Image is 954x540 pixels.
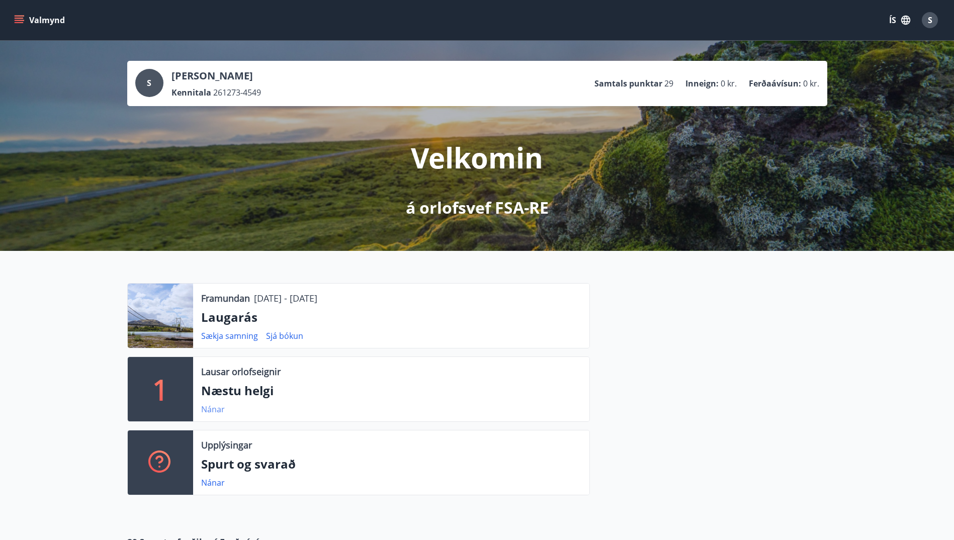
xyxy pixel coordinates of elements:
[201,477,225,488] a: Nánar
[201,330,258,341] a: Sækja samning
[411,138,543,176] p: Velkomin
[266,330,303,341] a: Sjá bókun
[594,78,662,89] p: Samtals punktar
[171,87,211,98] p: Kennitala
[213,87,261,98] span: 261273-4549
[928,15,932,26] span: S
[152,370,168,408] p: 1
[749,78,801,89] p: Ferðaávísun :
[201,438,252,452] p: Upplýsingar
[664,78,673,89] span: 29
[201,404,225,415] a: Nánar
[884,11,916,29] button: ÍS
[171,69,261,83] p: [PERSON_NAME]
[803,78,819,89] span: 0 kr.
[406,197,549,219] p: á orlofsvef FSA-RE
[201,309,581,326] p: Laugarás
[201,292,250,305] p: Framundan
[201,456,581,473] p: Spurt og svarað
[147,77,151,88] span: S
[685,78,719,89] p: Inneign :
[918,8,942,32] button: S
[254,292,317,305] p: [DATE] - [DATE]
[12,11,69,29] button: menu
[721,78,737,89] span: 0 kr.
[201,365,281,378] p: Lausar orlofseignir
[201,382,581,399] p: Næstu helgi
